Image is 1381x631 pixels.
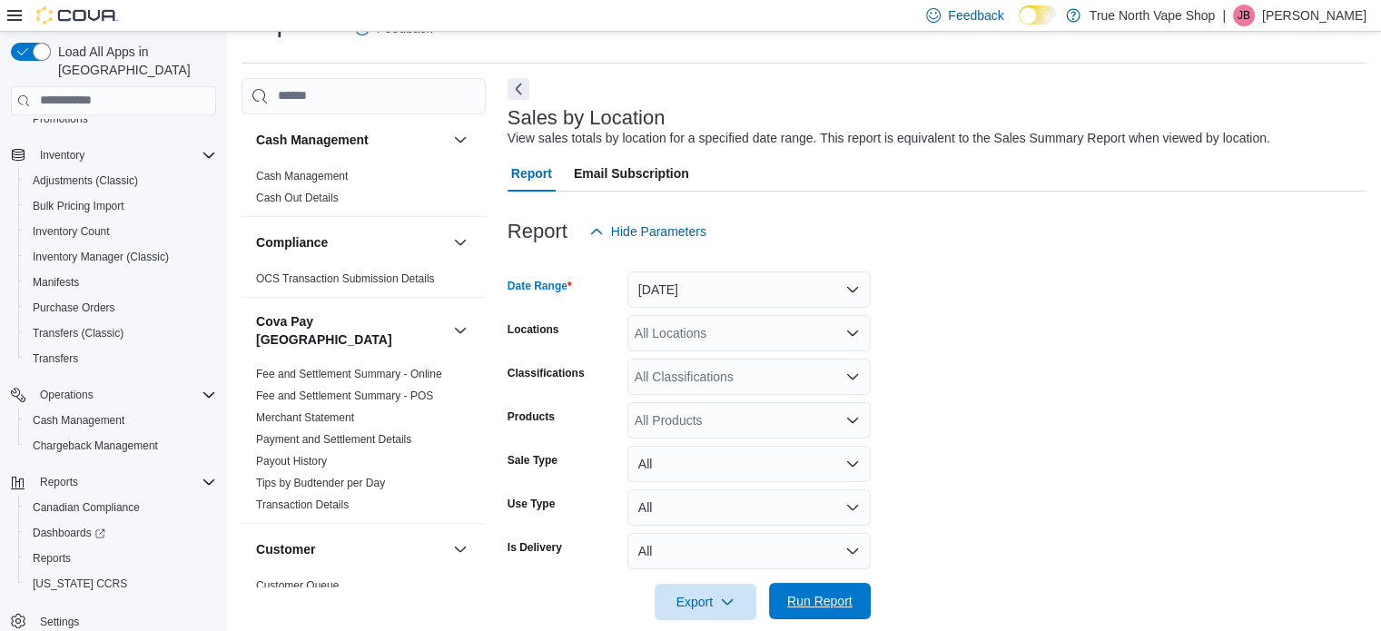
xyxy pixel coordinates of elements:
[511,155,552,192] span: Report
[449,232,471,253] button: Compliance
[33,577,127,591] span: [US_STATE] CCRS
[508,453,557,468] label: Sale Type
[33,551,71,566] span: Reports
[256,169,348,183] span: Cash Management
[33,112,88,126] span: Promotions
[18,346,223,371] button: Transfers
[4,469,223,495] button: Reports
[25,170,145,192] a: Adjustments (Classic)
[256,389,433,403] span: Fee and Settlement Summary - POS
[33,471,85,493] button: Reports
[25,322,131,344] a: Transfers (Classic)
[25,297,216,319] span: Purchase Orders
[256,271,435,286] span: OCS Transaction Submission Details
[256,540,446,558] button: Customer
[256,367,442,381] span: Fee and Settlement Summary - Online
[4,143,223,168] button: Inventory
[18,571,223,596] button: [US_STATE] CCRS
[33,326,123,340] span: Transfers (Classic)
[449,129,471,151] button: Cash Management
[40,475,78,489] span: Reports
[25,195,132,217] a: Bulk Pricing Import
[18,295,223,320] button: Purchase Orders
[582,213,714,250] button: Hide Parameters
[242,575,486,604] div: Customer
[256,540,315,558] h3: Customer
[256,233,446,251] button: Compliance
[256,433,411,446] a: Payment and Settlement Details
[25,547,78,569] a: Reports
[18,193,223,219] button: Bulk Pricing Import
[25,246,216,268] span: Inventory Manager (Classic)
[948,6,1003,25] span: Feedback
[508,366,585,380] label: Classifications
[33,250,169,264] span: Inventory Manager (Classic)
[508,322,559,337] label: Locations
[256,389,433,402] a: Fee and Settlement Summary - POS
[508,279,572,293] label: Date Range
[25,271,86,293] a: Manifests
[627,489,871,526] button: All
[25,108,216,130] span: Promotions
[18,433,223,458] button: Chargeback Management
[449,538,471,560] button: Customer
[18,168,223,193] button: Adjustments (Classic)
[25,497,147,518] a: Canadian Compliance
[25,497,216,518] span: Canadian Compliance
[40,148,84,163] span: Inventory
[18,270,223,295] button: Manifests
[242,165,486,216] div: Cash Management
[256,455,327,468] a: Payout History
[508,221,567,242] h3: Report
[1222,5,1226,26] p: |
[33,471,216,493] span: Reports
[655,584,756,620] button: Export
[256,131,369,149] h3: Cash Management
[611,222,706,241] span: Hide Parameters
[256,498,349,511] a: Transaction Details
[25,195,216,217] span: Bulk Pricing Import
[18,244,223,270] button: Inventory Manager (Classic)
[1262,5,1366,26] p: [PERSON_NAME]
[256,368,442,380] a: Fee and Settlement Summary - Online
[574,155,689,192] span: Email Subscription
[256,272,435,285] a: OCS Transaction Submission Details
[33,384,101,406] button: Operations
[33,173,138,188] span: Adjustments (Classic)
[18,495,223,520] button: Canadian Compliance
[4,382,223,408] button: Operations
[769,583,871,619] button: Run Report
[627,533,871,569] button: All
[18,320,223,346] button: Transfers (Classic)
[256,131,446,149] button: Cash Management
[508,78,529,100] button: Next
[25,409,132,431] a: Cash Management
[25,409,216,431] span: Cash Management
[25,348,216,370] span: Transfers
[33,439,158,453] span: Chargeback Management
[25,271,216,293] span: Manifests
[33,144,216,166] span: Inventory
[256,579,339,592] a: Customer Queue
[25,221,216,242] span: Inventory Count
[1090,5,1216,26] p: True North Vape Shop
[845,326,860,340] button: Open list of options
[33,275,79,290] span: Manifests
[508,129,1270,148] div: View sales totals by location for a specified date range. This report is equivalent to the Sales ...
[256,312,446,349] h3: Cova Pay [GEOGRAPHIC_DATA]
[25,573,134,595] a: [US_STATE] CCRS
[36,6,118,25] img: Cova
[845,370,860,384] button: Open list of options
[256,410,354,425] span: Merchant Statement
[33,301,115,315] span: Purchase Orders
[40,615,79,629] span: Settings
[508,497,555,511] label: Use Type
[256,476,385,490] span: Tips by Budtender per Day
[256,477,385,489] a: Tips by Budtender per Day
[18,546,223,571] button: Reports
[508,107,666,129] h3: Sales by Location
[33,500,140,515] span: Canadian Compliance
[627,446,871,482] button: All
[33,224,110,239] span: Inventory Count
